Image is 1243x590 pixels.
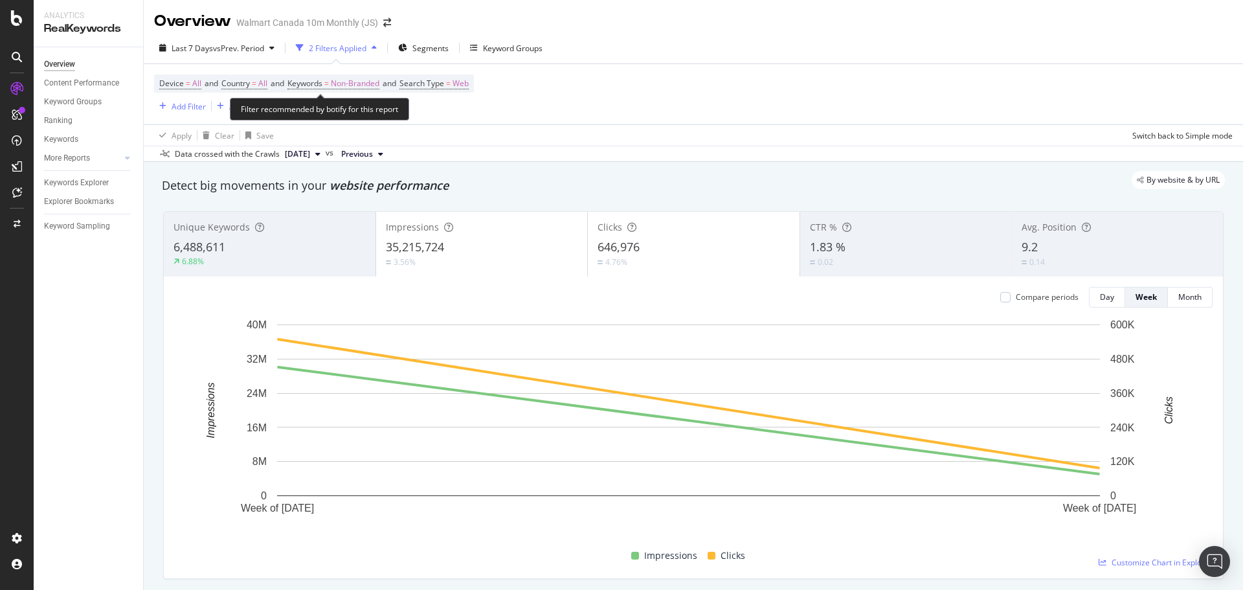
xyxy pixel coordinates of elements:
a: Keywords [44,133,134,146]
div: 6.88% [182,256,204,267]
div: Add Filter [172,101,206,112]
button: 2 Filters Applied [291,38,382,58]
div: Save [256,130,274,141]
text: 0 [261,490,267,501]
text: 40M [247,319,267,330]
span: and [205,78,218,89]
span: Impressions [644,548,697,563]
button: Clear [197,125,234,146]
text: 360K [1110,388,1135,399]
div: 3.56% [394,256,416,267]
text: 16M [247,422,267,433]
text: 240K [1110,422,1135,433]
span: 2025 Sep. 26th [285,148,310,160]
span: vs Prev. Period [213,43,264,54]
span: 6,488,611 [174,239,225,255]
span: Search Type [399,78,444,89]
div: 4.76% [605,256,627,267]
button: Add Filter [154,98,206,114]
span: 646,976 [598,239,640,255]
div: Compare periods [1016,291,1079,302]
div: Overview [154,10,231,32]
span: Web [453,74,469,93]
a: Keyword Sampling [44,220,134,233]
span: Non-Branded [331,74,379,93]
span: and [383,78,396,89]
div: Week [1136,291,1157,302]
span: and [271,78,284,89]
svg: A chart. [174,318,1203,532]
span: All [258,74,267,93]
img: Equal [1022,260,1027,264]
div: 2 Filters Applied [309,43,366,54]
text: Impressions [205,382,216,438]
a: More Reports [44,152,121,165]
button: Add Filter Group [212,98,288,114]
div: Walmart Canada 10m Monthly (JS) [236,16,378,29]
button: [DATE] [280,146,326,162]
div: Content Performance [44,76,119,90]
div: Filter recommended by botify for this report [230,98,409,120]
span: = [446,78,451,89]
button: Apply [154,125,192,146]
div: Keyword Sampling [44,220,110,233]
div: Open Intercom Messenger [1199,546,1230,577]
span: Keywords [287,78,322,89]
a: Ranking [44,114,134,128]
span: = [324,78,329,89]
div: Keyword Groups [483,43,543,54]
span: 35,215,724 [386,239,444,255]
div: 0.02 [818,256,833,267]
div: Clear [215,130,234,141]
a: Customize Chart in Explorer [1099,557,1213,568]
a: Content Performance [44,76,134,90]
text: 480K [1110,354,1135,365]
span: By website & by URL [1147,176,1220,184]
a: Explorer Bookmarks [44,195,134,209]
span: 9.2 [1022,239,1038,255]
span: Clicks [598,221,622,233]
text: 24M [247,388,267,399]
div: Keyword Groups [44,95,102,109]
div: arrow-right-arrow-left [383,18,391,27]
div: Add Filter Group [229,101,288,112]
button: Segments [393,38,454,58]
text: Week of [DATE] [1063,503,1136,514]
text: 0 [1110,490,1116,501]
button: Month [1168,287,1213,308]
button: Previous [336,146,388,162]
img: Equal [598,260,603,264]
text: Week of [DATE] [241,503,314,514]
text: 600K [1110,319,1135,330]
text: 120K [1110,456,1135,467]
div: Switch back to Simple mode [1132,130,1233,141]
text: 32M [247,354,267,365]
div: Analytics [44,10,133,21]
div: RealKeywords [44,21,133,36]
span: Clicks [721,548,745,563]
div: Apply [172,130,192,141]
button: Save [240,125,274,146]
span: Device [159,78,184,89]
span: Impressions [386,221,439,233]
span: Country [221,78,250,89]
span: Avg. Position [1022,221,1077,233]
span: 1.83 % [810,239,845,255]
div: Ranking [44,114,73,128]
text: Clicks [1163,396,1174,424]
button: Last 7 DaysvsPrev. Period [154,38,280,58]
a: Overview [44,58,134,71]
a: Keywords Explorer [44,176,134,190]
div: Day [1100,291,1114,302]
div: Keywords Explorer [44,176,109,190]
div: More Reports [44,152,90,165]
img: Equal [810,260,815,264]
div: legacy label [1132,171,1225,189]
span: Unique Keywords [174,221,250,233]
span: Last 7 Days [172,43,213,54]
span: Previous [341,148,373,160]
div: 0.14 [1029,256,1045,267]
div: Explorer Bookmarks [44,195,114,209]
span: vs [326,147,336,159]
div: Keywords [44,133,78,146]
